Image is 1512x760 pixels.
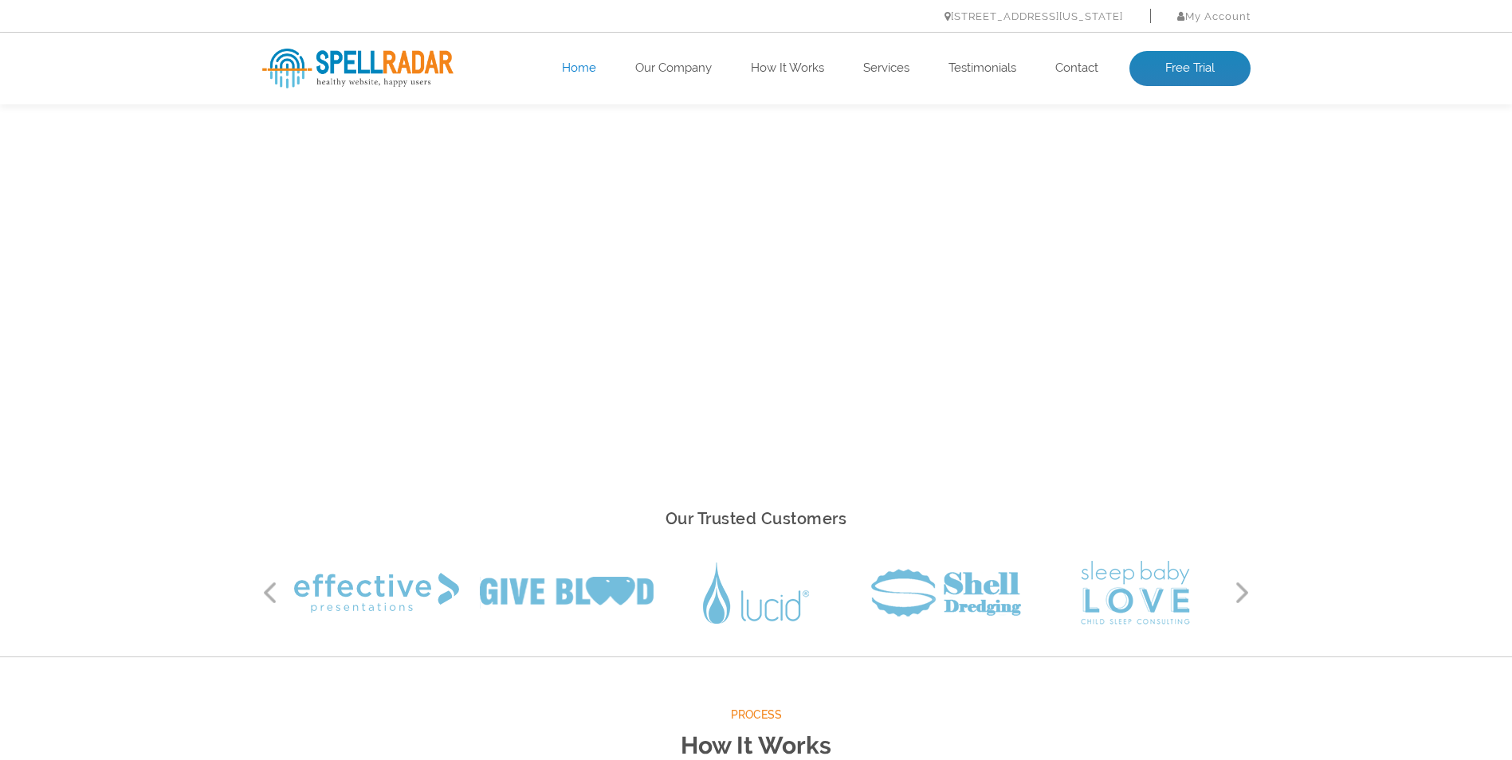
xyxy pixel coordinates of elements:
[262,505,1251,533] h2: Our Trusted Customers
[480,577,654,609] img: Give Blood
[294,573,459,613] img: Effective
[262,581,278,605] button: Previous
[262,705,1251,725] span: Process
[871,569,1021,617] img: Shell Dredging
[1081,561,1190,625] img: Sleep Baby Love
[1235,581,1251,605] button: Next
[703,562,809,624] img: Lucid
